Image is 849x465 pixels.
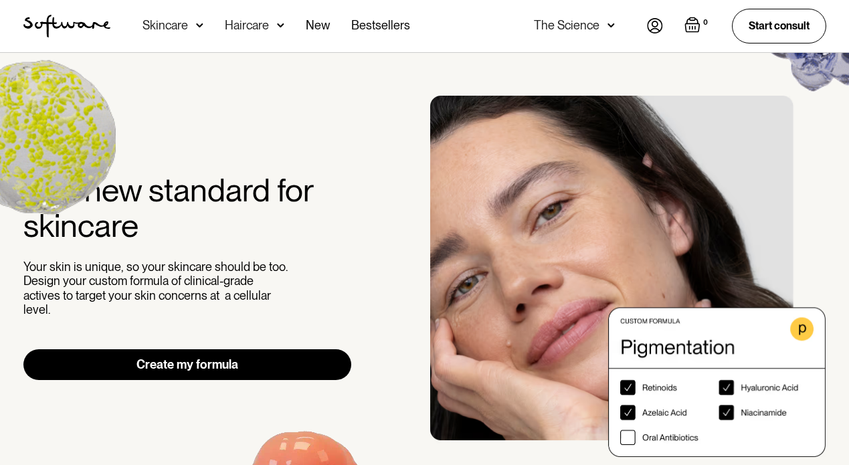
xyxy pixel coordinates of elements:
img: arrow down [196,19,203,32]
img: arrow down [607,19,615,32]
div: 3 / 3 [430,96,826,457]
div: Haircare [225,19,269,32]
img: arrow down [277,19,284,32]
img: Software Logo [23,15,110,37]
a: home [23,15,110,37]
a: Open empty cart [684,17,711,35]
h2: The new standard for skincare [23,173,352,244]
a: Create my formula [23,349,352,380]
div: The Science [534,19,599,32]
a: Start consult [732,9,826,43]
div: Skincare [143,19,188,32]
p: Your skin is unique, so your skincare should be too. Design your custom formula of clinical-grade... [23,260,291,317]
div: 0 [700,17,711,29]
